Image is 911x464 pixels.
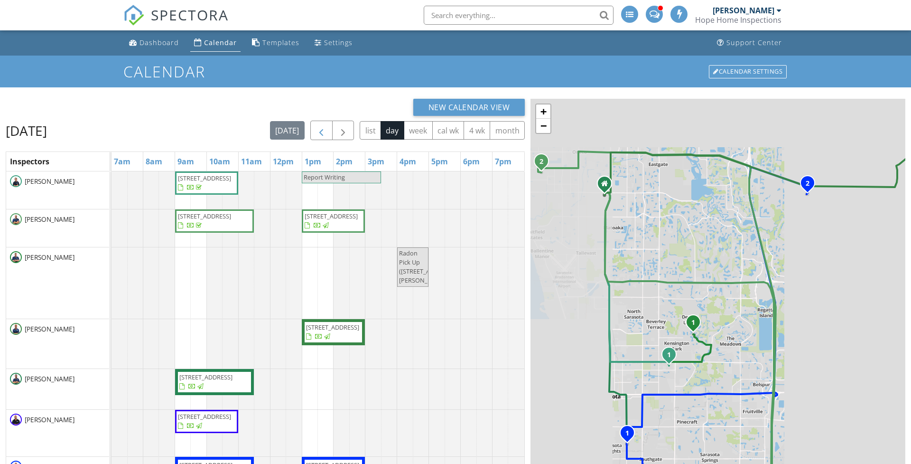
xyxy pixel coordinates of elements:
a: Calendar [190,34,241,52]
a: 12pm [270,154,296,169]
a: 11am [239,154,264,169]
a: 2pm [334,154,355,169]
img: eric.jpg [10,213,22,225]
span: SPECTORA [151,5,229,25]
a: 7am [112,154,133,169]
a: SPECTORA [123,13,229,33]
div: 3982 Chatsworth Greene 37, Sarasota, FL 34235 [693,322,699,328]
img: shaun_b.jpg [10,373,22,385]
div: [PERSON_NAME] [713,6,774,15]
a: 6pm [461,154,482,169]
div: 6497 Parkland Dr Unit F, Sarasota FL 34243 [604,183,610,189]
a: Zoom in [536,104,550,119]
button: cal wk [432,121,465,140]
h2: [DATE] [6,121,47,140]
a: Calendar Settings [708,64,788,79]
i: 1 [691,320,695,326]
span: [STREET_ADDRESS] [306,323,359,331]
button: day [381,121,404,140]
i: 1 [667,352,671,359]
h1: Calendar [123,63,788,80]
div: Hope Home Inspections [695,15,781,25]
div: Calendar Settings [709,65,787,78]
div: 6259 Tassleflower Trail, Lakewood Ranch, FL 34202 [808,183,813,189]
span: [PERSON_NAME] [23,415,76,425]
img: justin.jpg [10,175,22,187]
a: Dashboard [125,34,183,52]
span: [PERSON_NAME] [23,215,76,224]
input: Search everything... [424,6,614,25]
img: chris.jpg [10,323,22,335]
span: Radon Pick Up ([STREET_ADDRESS][PERSON_NAME]) [399,249,454,285]
a: 4pm [397,154,418,169]
div: 2003 S Shade Ave, Sarasota, FL 34239 [627,433,633,438]
a: Zoom out [536,119,550,133]
i: 1 [625,430,629,437]
button: month [490,121,525,140]
a: 9am [175,154,196,169]
span: [STREET_ADDRESS] [178,212,231,220]
span: [PERSON_NAME] [23,374,76,384]
button: [DATE] [270,121,305,140]
span: [PERSON_NAME] [23,177,76,186]
img: The Best Home Inspection Software - Spectora [123,5,144,26]
span: [STREET_ADDRESS] [178,174,231,182]
span: [STREET_ADDRESS] [178,412,231,421]
a: 3pm [365,154,387,169]
div: Templates [262,38,299,47]
a: 7pm [493,154,514,169]
button: Previous day [310,121,333,140]
span: Inspectors [10,156,49,167]
a: 8am [143,154,165,169]
i: 2 [539,159,543,165]
button: Next day [332,121,354,140]
span: Report Writing [304,173,345,181]
img: jerry.jpg [10,414,22,426]
span: [STREET_ADDRESS] [179,373,232,381]
div: Support Center [726,38,782,47]
button: New Calendar View [413,99,525,116]
span: [PERSON_NAME] [23,253,76,262]
a: Support Center [713,34,786,52]
a: Templates [248,34,303,52]
a: 1pm [302,154,324,169]
button: 4 wk [464,121,490,140]
button: list [360,121,381,140]
span: [STREET_ADDRESS] [305,212,358,220]
div: 570 57th Ave W 136, Bradenton, FL 34207 [541,161,547,167]
a: 5pm [429,154,450,169]
i: 2 [806,180,809,187]
div: Dashboard [139,38,179,47]
img: nick.jpg [10,251,22,263]
div: 1214 Tallywood Dr 7020, Sarasota, FL 34237 [669,354,675,360]
button: week [404,121,433,140]
span: [PERSON_NAME] [23,324,76,334]
a: Settings [311,34,356,52]
a: 10am [207,154,232,169]
div: Settings [324,38,353,47]
div: Calendar [204,38,237,47]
